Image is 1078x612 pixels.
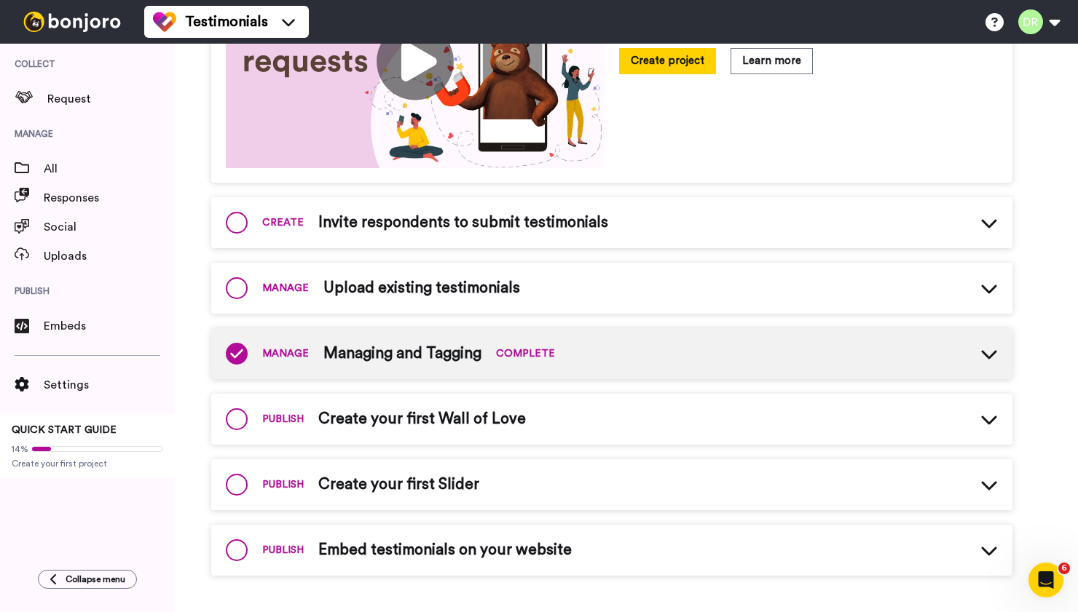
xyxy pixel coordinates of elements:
span: Testimonials [185,12,268,32]
button: Learn more [731,48,813,73]
span: Responses [44,189,175,207]
span: Request [47,90,175,108]
span: Settings [44,376,175,394]
span: Embed testimonials on your website [318,539,572,561]
span: Uploads [44,247,175,265]
span: PUBLISH [262,543,304,557]
span: CREATE [262,215,304,230]
span: Create your first Slider [318,474,479,496]
span: Collapse menu [66,573,125,585]
span: 6 [1058,563,1070,574]
span: COMPLETE [496,346,555,361]
span: MANAGE [262,281,309,295]
span: PUBLISH [262,477,304,492]
span: Create your first project [12,458,163,469]
img: tm-color.svg [153,10,176,33]
span: QUICK START GUIDE [12,425,117,435]
img: bj-logo-header-white.svg [17,12,127,32]
span: Upload existing testimonials [323,277,520,299]
span: Social [44,218,175,236]
span: MANAGE [262,346,309,361]
span: All [44,160,175,178]
span: Invite respondents to submit testimonials [318,212,608,234]
button: Collapse menu [38,570,137,589]
iframe: Intercom live chat [1028,563,1063,597]
span: PUBLISH [262,412,304,426]
span: Create your first Wall of Love [318,408,526,430]
span: Embeds [44,317,175,335]
span: Managing and Tagging [323,343,481,365]
span: 14% [12,443,28,455]
button: Create project [619,48,716,73]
